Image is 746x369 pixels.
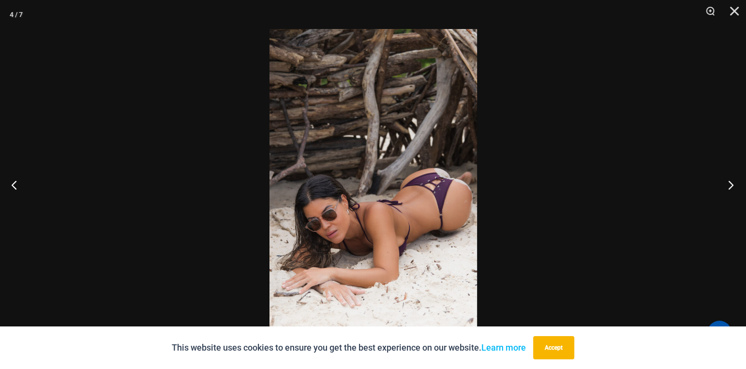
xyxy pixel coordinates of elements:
[10,7,23,22] div: 4 / 7
[172,340,526,355] p: This website uses cookies to ensure you get the best experience on our website.
[710,161,746,209] button: Next
[269,29,477,340] img: Link Plum 3070 Tri Top 2031 Cheeky 09
[481,342,526,353] a: Learn more
[533,336,574,359] button: Accept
